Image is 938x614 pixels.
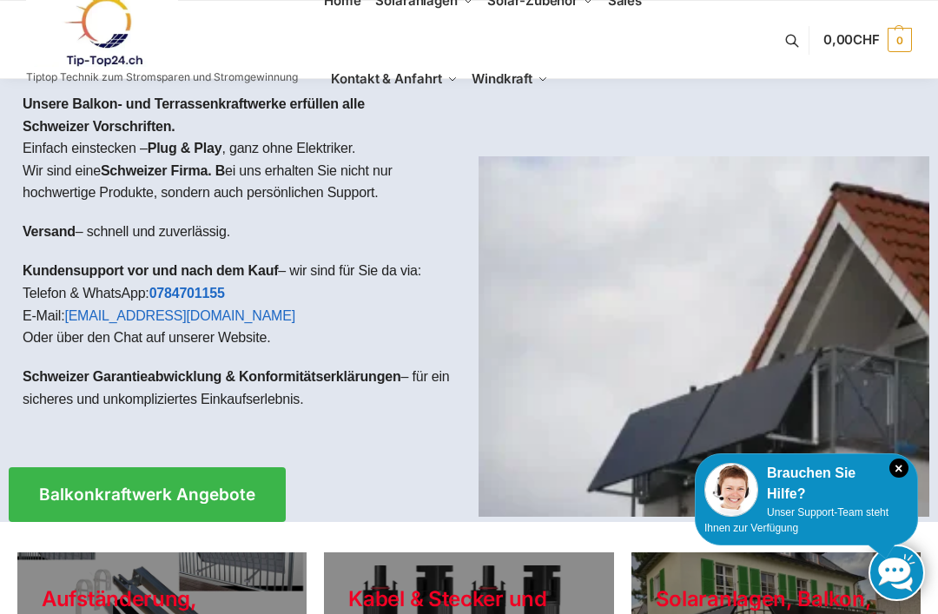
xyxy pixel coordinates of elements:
p: Wir sind eine ei uns erhalten Sie nicht nur hochwertige Produkte, sondern auch persönlichen Support. [23,160,455,204]
span: 0 [888,28,912,52]
span: Unser Support-Team steht Ihnen zur Verfügung [704,506,888,534]
strong: Schweizer Garantieabwicklung & Konformitätserklärungen [23,369,401,384]
span: 0,00 [823,31,880,48]
i: Schließen [889,459,908,478]
strong: Unsere Balkon- und Terrassenkraftwerke erfüllen alle Schweizer Vorschriften. [23,96,365,134]
a: 0,00CHF 0 [823,14,912,66]
strong: Plug & Play [148,141,222,155]
p: – schnell und zuverlässig. [23,221,455,243]
a: Balkonkraftwerk Angebote [9,467,286,522]
img: Home 1 [479,156,929,517]
a: Kontakt & Anfahrt [324,40,465,118]
a: 0784701155 [149,286,225,300]
span: Balkonkraftwerk Angebote [39,486,255,503]
img: Customer service [704,463,758,517]
div: Einfach einstecken – , ganz ohne Elektriker. [9,79,469,441]
strong: Versand [23,224,76,239]
a: Windkraft [465,40,556,118]
p: – für ein sicheres und unkompliziertes Einkaufserlebnis. [23,366,455,410]
span: CHF [853,31,880,48]
a: [EMAIL_ADDRESS][DOMAIN_NAME] [64,308,295,323]
span: Windkraft [472,70,532,87]
div: Brauchen Sie Hilfe? [704,463,908,505]
strong: Kundensupport vor und nach dem Kauf [23,263,278,278]
p: Tiptop Technik zum Stromsparen und Stromgewinnung [26,72,298,83]
strong: Schweizer Firma. B [101,163,225,178]
span: Kontakt & Anfahrt [331,70,441,87]
p: – wir sind für Sie da via: Telefon & WhatsApp: E-Mail: Oder über den Chat auf unserer Website. [23,260,455,348]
